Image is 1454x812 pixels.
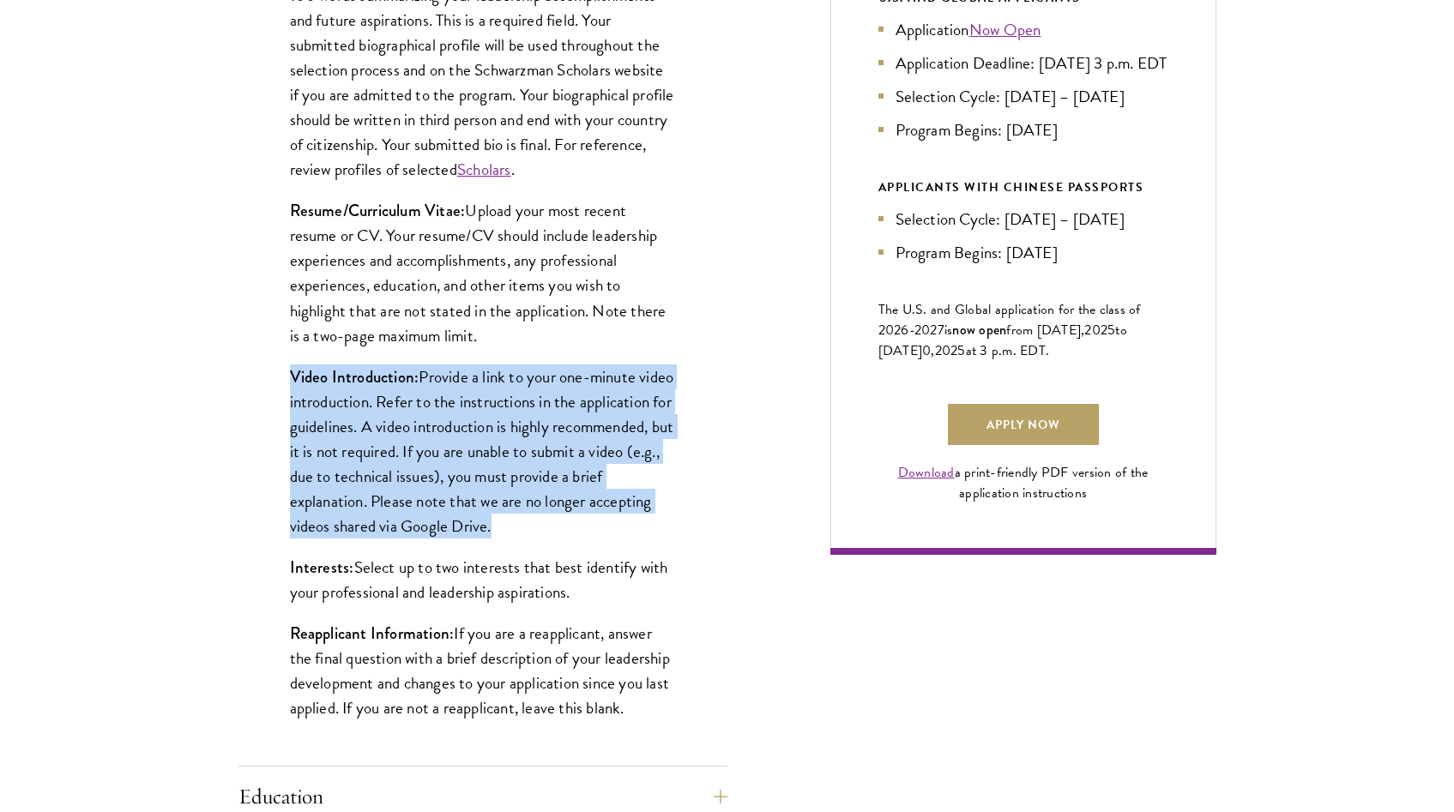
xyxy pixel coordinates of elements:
strong: Reapplicant Information: [290,622,455,645]
div: a print-friendly PDF version of the application instructions [878,462,1168,503]
li: Selection Cycle: [DATE] – [DATE] [878,207,1168,232]
span: 202 [1084,320,1107,340]
span: -202 [909,320,938,340]
strong: Resume/Curriculum Vitae: [290,199,466,222]
p: If you are a reapplicant, answer the final question with a brief description of your leadership d... [290,621,676,720]
span: 5 [957,340,965,361]
span: 5 [1107,320,1115,340]
li: Program Begins: [DATE] [878,117,1168,142]
strong: Video Introduction: [290,365,419,388]
span: , [931,340,934,361]
li: Program Begins: [DATE] [878,240,1168,265]
li: Application Deadline: [DATE] 3 p.m. EDT [878,51,1168,75]
a: Scholars [457,157,511,182]
span: from [DATE], [1006,320,1084,340]
div: APPLICANTS WITH CHINESE PASSPORTS [878,177,1168,198]
li: Application [878,17,1168,42]
p: Select up to two interests that best identify with your professional and leadership aspirations. [290,555,676,604]
p: Upload your most recent resume or CV. Your resume/CV should include leadership experiences and ac... [290,198,676,347]
a: Download [898,462,955,483]
span: 0 [922,340,931,361]
span: is [944,320,953,340]
li: Selection Cycle: [DATE] – [DATE] [878,84,1168,109]
p: Provide a link to your one-minute video introduction. Refer to the instructions in the applicatio... [290,364,676,538]
span: to [DATE] [878,320,1127,361]
strong: Interests: [290,556,354,579]
span: The U.S. and Global application for the class of 202 [878,299,1141,340]
span: at 3 p.m. EDT. [966,340,1050,361]
span: 202 [935,340,958,361]
a: Apply Now [948,404,1099,445]
span: now open [952,320,1006,340]
span: 7 [938,320,944,340]
span: 6 [901,320,908,340]
a: Now Open [969,17,1041,42]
